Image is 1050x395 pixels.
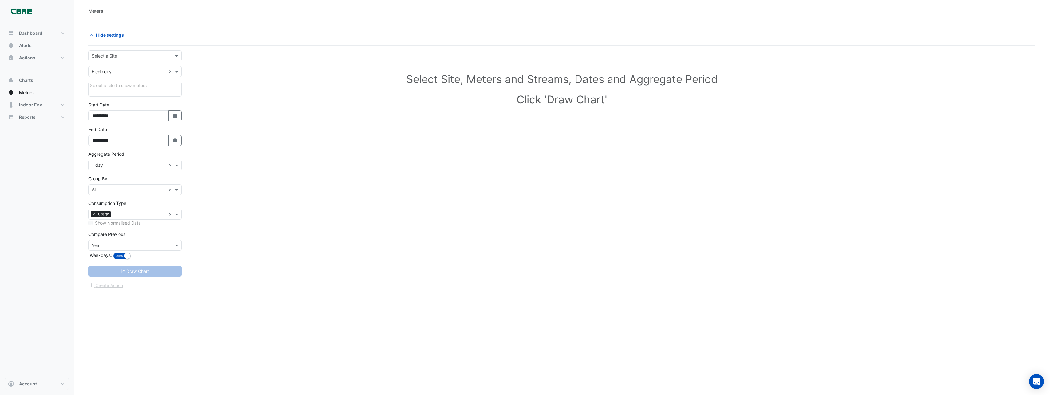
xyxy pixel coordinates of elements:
span: Dashboard [19,30,42,36]
span: Clear [168,162,174,168]
label: Group By [88,175,107,182]
button: Charts [5,74,69,86]
span: × [91,211,96,217]
app-icon: Alerts [8,42,14,49]
span: Clear [168,211,174,217]
label: Start Date [88,102,109,108]
button: Indoor Env [5,99,69,111]
fa-icon: Select Date [172,138,178,143]
label: End Date [88,126,107,133]
label: Weekdays: [88,252,112,258]
span: Reports [19,114,36,120]
label: Compare Previous [88,231,125,237]
fa-icon: Select Date [172,113,178,118]
app-icon: Meters [8,90,14,96]
app-icon: Charts [8,77,14,83]
span: Hide settings [96,32,124,38]
span: Meters [19,90,34,96]
span: Actions [19,55,35,61]
div: Open Intercom Messenger [1029,374,1044,389]
span: Clear [168,68,174,75]
app-escalated-ticket-create-button: Please correct errors first [88,282,123,287]
button: Account [5,378,69,390]
button: Meters [5,86,69,99]
div: Select meters or streams to enable normalisation [88,220,182,226]
app-icon: Indoor Env [8,102,14,108]
h1: Click 'Draw Chart' [98,93,1025,106]
span: Alerts [19,42,32,49]
div: Click Update or Cancel in Details panel [88,82,182,97]
label: Consumption Type [88,200,126,206]
app-icon: Actions [8,55,14,61]
button: Hide settings [88,30,128,40]
app-icon: Dashboard [8,30,14,36]
span: Indoor Env [19,102,42,108]
span: Account [19,381,37,387]
span: Clear [168,186,174,193]
button: Reports [5,111,69,123]
h1: Select Site, Meters and Streams, Dates and Aggregate Period [98,73,1025,86]
button: Dashboard [5,27,69,39]
app-icon: Reports [8,114,14,120]
span: Charts [19,77,33,83]
button: Alerts [5,39,69,52]
label: Aggregate Period [88,151,124,157]
div: Meters [88,8,103,14]
button: Actions [5,52,69,64]
span: Usage [96,211,111,217]
label: Show Normalised Data [95,220,141,226]
img: Company Logo [7,5,35,17]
